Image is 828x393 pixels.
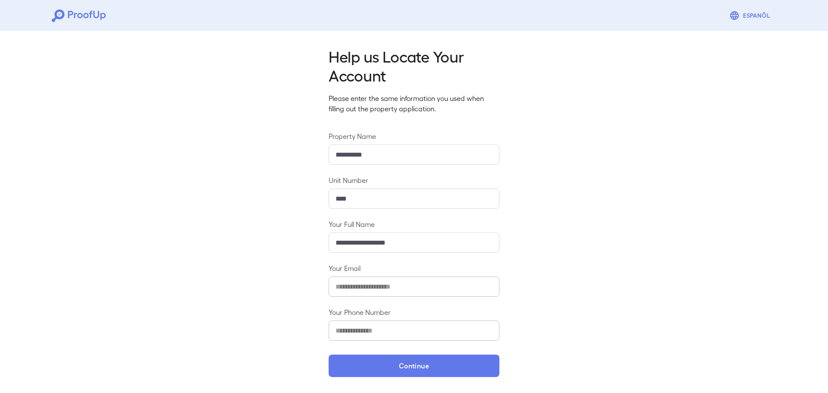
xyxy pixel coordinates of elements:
[329,131,499,141] label: Property Name
[329,263,499,273] label: Your Email
[329,307,499,317] label: Your Phone Number
[726,7,776,24] button: Espanõl
[329,93,499,114] p: Please enter the same information you used when filling out the property application.
[329,219,499,229] label: Your Full Name
[329,355,499,377] button: Continue
[329,47,499,85] h2: Help us Locate Your Account
[329,175,499,185] label: Unit Number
